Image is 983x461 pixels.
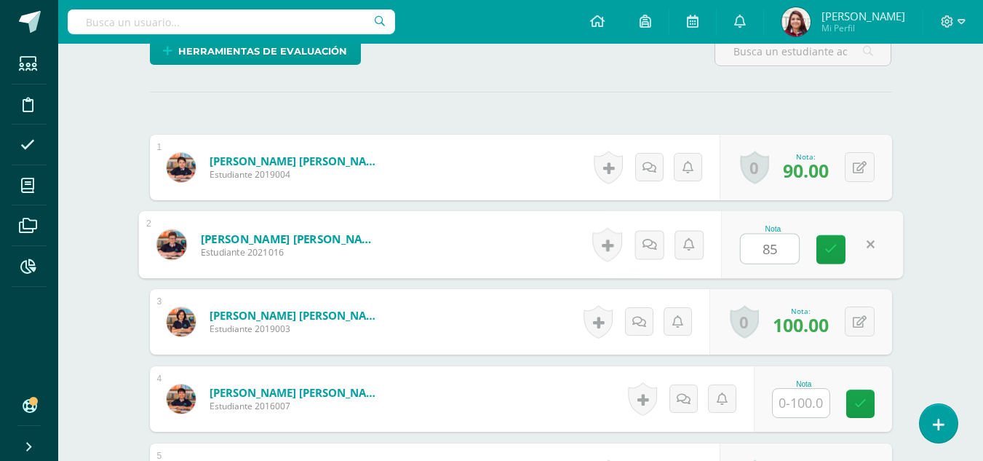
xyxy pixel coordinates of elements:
span: Estudiante 2021016 [200,246,380,259]
span: Estudiante 2019003 [210,323,384,335]
img: a581191a426275e72d3a4ed0139e6ac6.png [167,153,196,182]
a: 0 [740,151,769,184]
div: Nota [772,380,836,388]
div: Nota: [783,151,829,162]
div: Nota: [773,306,829,316]
img: b9c9176317ac63aa3de8b503664da585.png [156,229,186,259]
a: [PERSON_NAME] [PERSON_NAME] [210,154,384,168]
img: 60409fed9587a650131af54a156fac1c.png [167,385,196,414]
input: Busca un estudiante aquí... [715,37,891,66]
img: 4f50012d92464b3483a89e581858c2dc.png [167,307,196,336]
img: 8a2d8b7078a2d6841caeaa0cd41511da.png [781,7,811,36]
a: [PERSON_NAME] [PERSON_NAME] [210,385,384,400]
div: Nota [740,225,806,233]
input: 0-100.0 [773,389,829,417]
span: Estudiante 2016007 [210,400,384,412]
span: Estudiante 2019004 [210,168,384,181]
a: [PERSON_NAME] [PERSON_NAME] [210,308,384,323]
span: Mi Perfil [821,22,905,34]
a: 0 [730,305,759,339]
a: Herramientas de evaluación [150,36,361,65]
span: Herramientas de evaluación [178,38,347,65]
span: 100.00 [773,312,829,337]
input: Busca un usuario... [68,9,395,34]
a: [PERSON_NAME] [PERSON_NAME] [200,231,380,246]
input: 0-100.0 [741,235,799,264]
span: 90.00 [783,158,829,183]
span: [PERSON_NAME] [821,9,905,23]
